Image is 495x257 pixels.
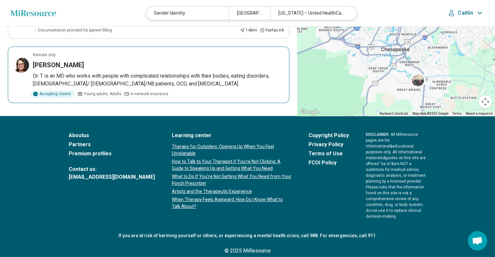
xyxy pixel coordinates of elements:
[366,132,389,137] span: DISCLAIMER
[229,6,270,20] div: [GEOGRAPHIC_DATA], [GEOGRAPHIC_DATA]
[412,112,448,115] span: Map data ©2025 Google
[479,95,492,108] button: Map camera controls
[309,150,349,158] a: Terms of Use
[38,27,112,33] span: Documentation provided for patient filling
[69,173,155,181] a: [EMAIL_ADDRESS][DOMAIN_NAME]
[69,141,155,148] a: Partners
[172,173,292,187] a: What to Do If You’re Not Getting What You Need from Your Psych Prescriber
[270,6,353,20] div: [US_STATE] – United HealthCare
[146,6,229,20] div: Gender Identity
[69,165,155,173] span: Contact us:
[131,91,168,97] span: In-network insurance
[309,141,349,148] a: Privacy Policy
[69,232,427,239] p: If you are at risk of harming yourself or others, or experiencing a mental health crisis, call 98...
[458,10,473,16] p: Caitlin
[172,132,292,139] a: Learning center
[33,52,56,58] p: Remote only
[33,72,284,88] p: Dr. T is an MD who works with people with complicated relationships with their bodies, eating dis...
[309,159,349,167] a: FCOI Policy
[33,60,84,70] h3: [PERSON_NAME]
[172,188,292,195] a: Artists and the Therapeutic Experience
[379,111,408,116] button: Keyboard shortcuts
[30,90,75,97] div: Accepting clients
[309,132,349,139] a: Copyright Policy
[240,27,257,33] div: 148 mi
[69,150,155,158] a: Premium profiles
[84,91,121,97] span: Young adults, Adults
[172,158,292,172] a: How to Talk to Your Therapist if You’re Not Clicking: A Guide to Speaking Up and Getting What You...
[69,247,427,255] p: © 2025 MiResource
[466,112,493,115] a: Report a map error
[69,132,155,139] a: Aboutus
[468,231,487,251] div: Open chat
[260,27,284,33] div: Fairfax , VA
[366,132,427,219] p: : All MiResource pages are for informational & educational purposes only. All informational mater...
[299,108,320,116] img: Google
[452,112,462,115] a: Terms (opens in new tab)
[172,143,292,157] a: Therapy for Outsiders: Opening Up When You Feel Unrelatable
[299,108,320,116] a: Open this area in Google Maps (opens a new window)
[172,196,292,210] a: When Therapy Feels Awkward: How Do I Know What to Talk About?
